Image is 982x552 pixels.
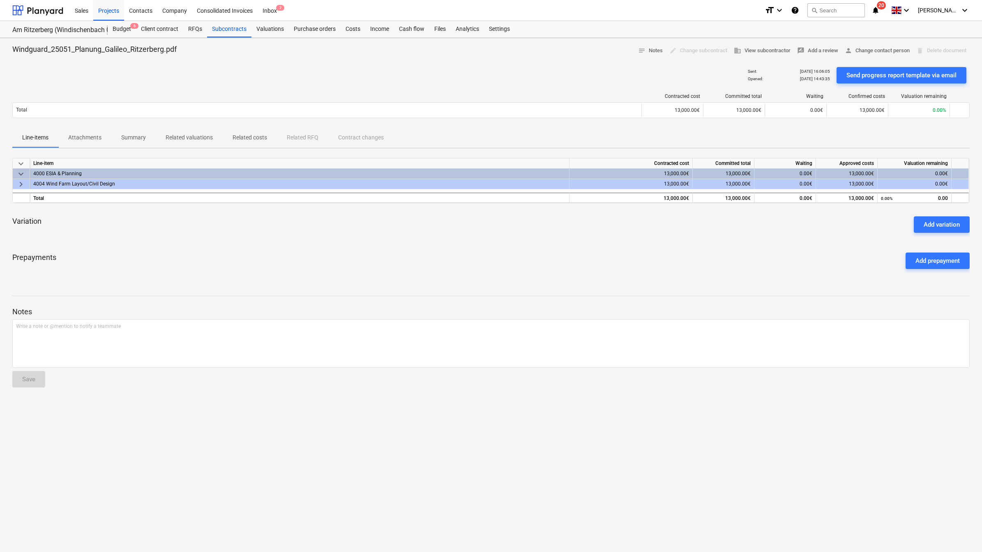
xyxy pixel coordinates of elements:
[451,21,484,37] a: Analytics
[707,93,762,99] div: Committed total
[800,69,830,74] p: [DATE] 16:06:05
[569,169,693,179] div: 13,000.00€
[108,21,136,37] div: Budget
[734,46,791,56] span: View subcontractor
[748,76,763,81] p: Opened :
[68,133,101,142] p: Attachments
[183,21,207,37] a: RFQs
[12,26,98,35] div: Am Ritzerberg (Windischenbach 03)
[794,44,841,57] button: Add a review
[121,133,146,142] p: Summary
[693,158,754,169] div: Committed total
[816,158,878,169] div: Approved costs
[645,93,700,99] div: Contracted cost
[846,70,957,81] div: Send progress report template via email
[22,133,48,142] p: Line-items
[635,44,666,57] button: Notes
[12,44,177,54] p: Windguard_25051_Planung_Galileo_Ritzerberg.pdf
[12,253,56,269] p: Prepayments
[30,193,569,203] div: Total
[768,93,823,99] div: Waiting
[797,47,805,54] span: rate_review
[693,193,754,203] div: 13,000.00€
[816,179,878,189] div: 13,000.00€
[878,158,952,169] div: Valuation remaining
[693,179,754,189] div: 13,000.00€
[837,67,966,83] button: Send progress report template via email
[641,104,703,117] div: 13,000.00€
[365,21,394,37] a: Income
[16,159,26,169] span: keyboard_arrow_down
[830,93,885,99] div: Confirmed costs
[816,169,878,179] div: 13,000.00€
[892,93,947,99] div: Valuation remaining
[429,21,451,37] a: Files
[33,169,566,179] div: 4000 ESIA & Planning
[341,21,365,37] a: Costs
[914,216,970,233] button: Add variation
[841,44,913,57] button: Change contact person
[569,179,693,189] div: 13,000.00€
[33,179,566,189] div: 4004 Wind Farm Layout/Civil Design
[800,76,830,81] p: [DATE] 14:43:35
[12,307,970,317] p: Notes
[16,179,26,189] span: keyboard_arrow_right
[207,21,251,37] a: Subcontracts
[484,21,515,37] a: Settings
[845,46,910,56] span: Change contact person
[878,169,952,179] div: 0.00€
[734,47,741,54] span: business
[638,47,645,54] span: notes
[166,133,213,142] p: Related valuations
[816,193,878,203] div: 13,000.00€
[289,21,341,37] a: Purchase orders
[915,255,960,266] div: Add prepayment
[233,133,267,142] p: Related costs
[569,193,693,203] div: 13,000.00€
[810,107,823,113] span: 0.00€
[845,47,852,54] span: person
[108,21,136,37] a: Budget6
[933,107,946,113] span: 0.00%
[136,21,183,37] a: Client contract
[797,46,838,56] span: Add a review
[906,253,970,269] button: Add prepayment
[924,219,960,230] div: Add variation
[736,107,761,113] span: 13,000.00€
[754,179,816,189] div: 0.00€
[16,107,27,114] p: Total
[754,193,816,203] div: 0.00€
[394,21,429,37] a: Cash flow
[251,21,289,37] a: Valuations
[860,107,885,113] span: 13,000.00€
[16,169,26,179] span: keyboard_arrow_down
[276,5,284,11] span: 2
[881,196,892,201] small: 0.00%
[693,169,754,179] div: 13,000.00€
[731,44,794,57] button: View subcontractor
[881,193,948,204] div: 0.00
[130,23,138,29] span: 6
[12,216,41,226] p: Variation
[754,169,816,179] div: 0.00€
[878,179,952,189] div: 0.00€
[754,158,816,169] div: Waiting
[748,69,757,74] p: Sent :
[30,158,569,169] div: Line-item
[638,46,663,56] span: Notes
[569,158,693,169] div: Contracted cost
